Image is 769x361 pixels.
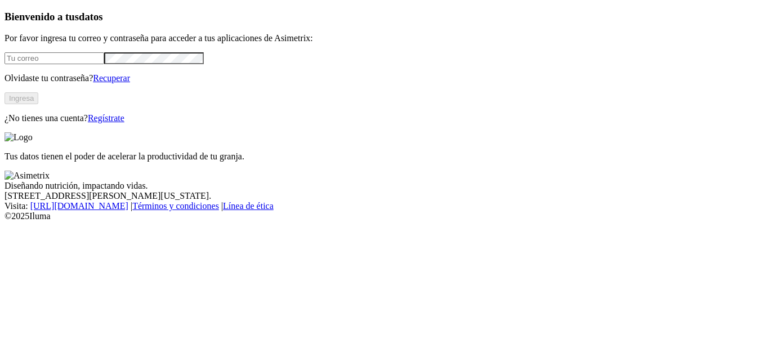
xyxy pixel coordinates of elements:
button: Ingresa [5,92,38,104]
p: ¿No tienes una cuenta? [5,113,764,123]
span: datos [79,11,103,23]
p: Olvidaste tu contraseña? [5,73,764,83]
img: Logo [5,132,33,142]
p: Tus datos tienen el poder de acelerar la productividad de tu granja. [5,151,764,162]
a: Regístrate [88,113,124,123]
div: [STREET_ADDRESS][PERSON_NAME][US_STATE]. [5,191,764,201]
input: Tu correo [5,52,104,64]
h3: Bienvenido a tus [5,11,764,23]
a: [URL][DOMAIN_NAME] [30,201,128,211]
a: Recuperar [93,73,130,83]
p: Por favor ingresa tu correo y contraseña para acceder a tus aplicaciones de Asimetrix: [5,33,764,43]
img: Asimetrix [5,171,50,181]
div: © 2025 Iluma [5,211,764,221]
a: Términos y condiciones [132,201,219,211]
div: Diseñando nutrición, impactando vidas. [5,181,764,191]
a: Línea de ética [223,201,274,211]
div: Visita : | | [5,201,764,211]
